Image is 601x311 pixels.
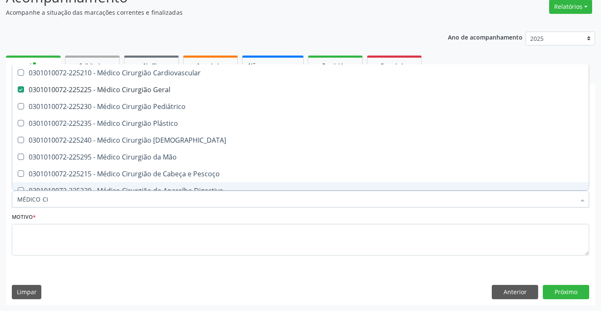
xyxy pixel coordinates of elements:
button: Próximo [543,285,589,299]
label: Motivo [12,211,36,224]
p: Ano de acompanhamento [448,32,523,42]
span: Na fila [143,62,159,69]
button: Anterior [492,285,538,299]
div: 0301010072-225230 - Médico Cirurgião Pediátrico [17,103,584,110]
div: 0301010072-225235 - Médico Cirurgião Plástico [17,120,584,127]
div: 0301010072-225225 - Médico Cirurgião Geral [17,86,584,93]
p: Acompanhe a situação das marcações correntes e finalizadas [6,8,418,17]
span: Cancelados [380,62,409,69]
div: 0301010072-225240 - Médico Cirurgião [DEMOGRAPHIC_DATA] [17,137,584,144]
div: 0301010072-225220 - Médico Cirurgião do Aparelho Digestivo [17,187,584,194]
div: 0301010072-225210 - Médico Cirurgião Cardiovascular [17,69,584,76]
div: person_add [29,61,38,70]
span: Agendados [197,62,224,69]
div: 0301010072-225215 - Médico Cirurgião de Cabeça e Pescoço [17,170,584,177]
span: Solicitados [79,62,105,69]
div: 0301010072-225295 - Médico Cirurgião da Mão [17,154,584,160]
span: Resolvidos [322,62,348,69]
span: Não compareceram [248,62,297,69]
input: Buscar por procedimentos [17,191,575,207]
